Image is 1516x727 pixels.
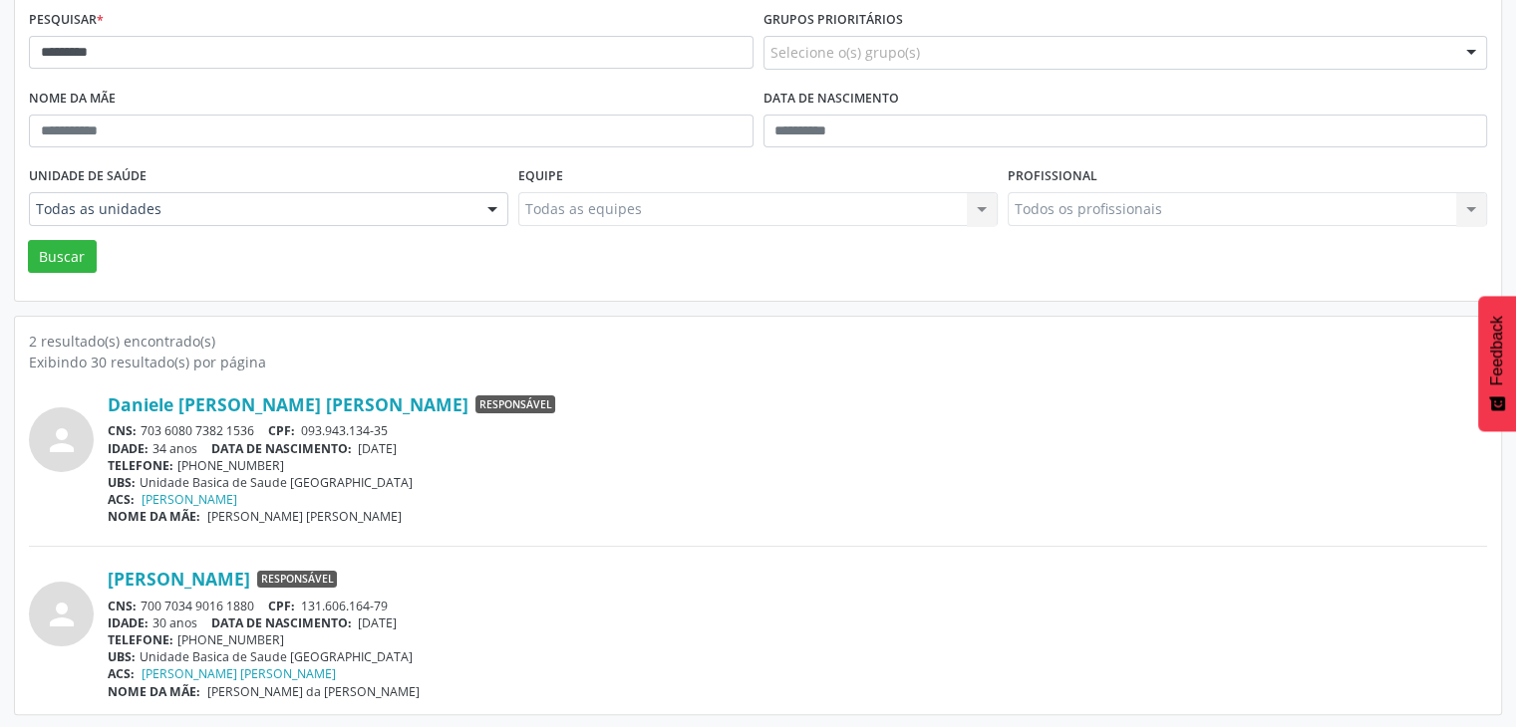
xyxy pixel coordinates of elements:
[1478,296,1516,431] button: Feedback - Mostrar pesquisa
[207,508,402,525] span: [PERSON_NAME] [PERSON_NAME]
[358,440,397,457] span: [DATE]
[108,474,136,491] span: UBS:
[108,648,1487,665] div: Unidade Basica de Saude [GEOGRAPHIC_DATA]
[1008,161,1097,192] label: Profissional
[36,199,467,219] span: Todas as unidades
[108,568,250,590] a: [PERSON_NAME]
[108,422,1487,439] div: 703 6080 7382 1536
[44,597,80,632] i: person
[29,161,147,192] label: Unidade de saúde
[207,683,420,700] span: [PERSON_NAME] da [PERSON_NAME]
[108,440,149,457] span: IDADE:
[108,598,137,614] span: CNS:
[257,571,337,589] span: Responsável
[142,665,336,682] a: [PERSON_NAME] [PERSON_NAME]
[763,84,899,115] label: Data de nascimento
[211,440,352,457] span: DATA DE NASCIMENTO:
[29,352,1487,372] div: Exibindo 30 resultado(s) por página
[763,5,903,36] label: Grupos prioritários
[108,598,1487,614] div: 700 7034 9016 1880
[301,598,388,614] span: 131.606.164-79
[108,614,149,631] span: IDADE:
[108,491,135,508] span: ACS:
[108,665,135,682] span: ACS:
[770,42,920,63] span: Selecione o(s) grupo(s)
[108,440,1487,457] div: 34 anos
[108,393,468,415] a: Daniele [PERSON_NAME] [PERSON_NAME]
[108,508,200,525] span: NOME DA MÃE:
[108,631,1487,648] div: [PHONE_NUMBER]
[108,683,200,700] span: NOME DA MÃE:
[108,422,137,439] span: CNS:
[29,331,1487,352] div: 2 resultado(s) encontrado(s)
[108,457,1487,474] div: [PHONE_NUMBER]
[44,422,80,458] i: person
[142,491,237,508] a: [PERSON_NAME]
[108,631,173,648] span: TELEFONE:
[28,240,97,274] button: Buscar
[108,648,136,665] span: UBS:
[108,474,1487,491] div: Unidade Basica de Saude [GEOGRAPHIC_DATA]
[268,422,295,439] span: CPF:
[108,614,1487,631] div: 30 anos
[518,161,563,192] label: Equipe
[1488,316,1506,385] span: Feedback
[108,457,173,474] span: TELEFONE:
[301,422,388,439] span: 093.943.134-35
[358,614,397,631] span: [DATE]
[29,5,104,36] label: Pesquisar
[268,598,295,614] span: CPF:
[29,84,116,115] label: Nome da mãe
[211,614,352,631] span: DATA DE NASCIMENTO:
[475,395,555,413] span: Responsável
